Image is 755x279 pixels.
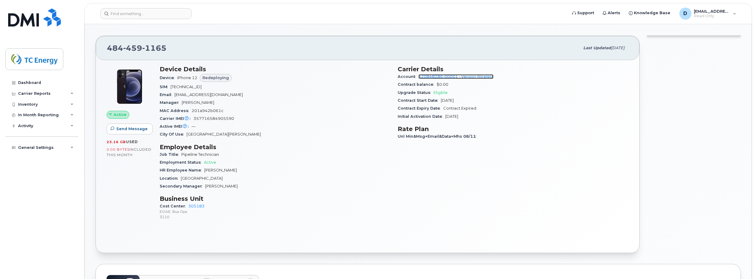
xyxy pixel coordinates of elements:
[625,7,675,19] a: Knowledge Base
[116,126,148,132] span: Send Message
[729,253,750,274] iframe: Messenger Launcher
[192,124,196,129] span: —
[202,75,229,81] span: Redeploying
[160,100,182,105] span: Manager
[107,147,130,152] span: 0.00 Bytes
[181,152,219,157] span: Pipeline Technician
[188,204,205,208] a: 305183
[160,75,177,80] span: Device
[204,160,216,165] span: Active
[177,75,197,80] span: iPhone 12
[675,8,741,20] div: david1_harris@tcenergy.com
[598,7,625,19] a: Alerts
[193,116,234,121] span: 357716584905590
[418,74,493,79] a: 520848286-00001 - Verizon Wireless
[683,10,687,17] span: D
[398,82,437,87] span: Contract balance
[171,85,202,89] span: [TECHNICAL_ID]
[114,112,127,117] span: Active
[181,176,223,181] span: [GEOGRAPHIC_DATA]
[160,85,171,89] span: SIM
[443,106,476,111] span: Contract Expired
[205,184,238,188] span: [PERSON_NAME]
[107,140,126,144] span: 23.16 GB
[694,14,730,18] span: Read Only
[398,125,628,133] h3: Rate Plan
[398,134,479,139] span: Unl Min&Msg+Email&Data+Mhs 08/11
[398,106,443,111] span: Contract Expiry Date
[142,43,167,53] span: 1165
[445,114,458,119] span: [DATE]
[583,46,611,50] span: Last updated
[434,90,448,95] span: Eligible
[160,184,205,188] span: Secondary Manager
[160,116,193,121] span: Carrier IMEI
[100,8,192,19] input: Find something...
[608,10,620,16] span: Alerts
[160,108,192,113] span: MAC Address
[398,98,441,103] span: Contract Start Date
[160,124,192,129] span: Active IMEI
[174,92,243,97] span: [EMAIL_ADDRESS][DOMAIN_NAME]
[160,152,181,157] span: Job Title
[160,66,390,73] h3: Device Details
[182,100,214,105] span: [PERSON_NAME]
[577,10,594,16] span: Support
[111,69,148,105] img: iPhone_12.jpg
[107,43,167,53] span: 484
[107,123,153,134] button: Send Message
[568,7,598,19] a: Support
[160,92,174,97] span: Email
[160,204,188,208] span: Cost Center
[398,66,628,73] h3: Carrier Details
[611,46,625,50] span: [DATE]
[398,74,418,79] span: Account
[186,132,261,136] span: [GEOGRAPHIC_DATA][PERSON_NAME]
[160,209,390,214] p: EOAE: Bus Ops
[204,168,237,172] span: [PERSON_NAME]
[123,43,142,53] span: 459
[634,10,670,16] span: Knowledge Base
[437,82,448,87] span: $0.00
[126,139,138,144] span: used
[160,168,204,172] span: HR Employee Name
[160,214,390,220] p: 3110
[398,114,445,119] span: Initial Activation Date
[441,98,454,103] span: [DATE]
[192,108,224,113] span: 201a942b061c
[694,9,730,14] span: [EMAIL_ADDRESS][DOMAIN_NAME]
[160,132,186,136] span: City Of Use
[160,176,181,181] span: Location
[160,143,390,151] h3: Employee Details
[160,195,390,202] h3: Business Unit
[398,90,434,95] span: Upgrade Status
[160,160,204,165] span: Employment Status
